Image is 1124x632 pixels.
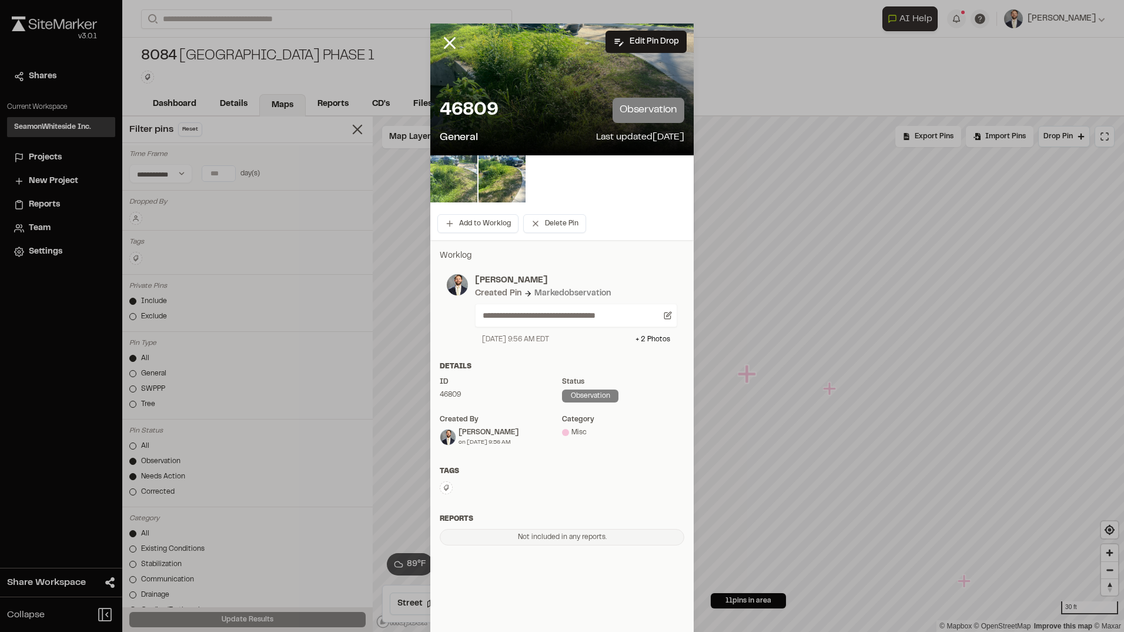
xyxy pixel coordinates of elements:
div: Marked observation [534,287,611,300]
div: + 2 Photo s [635,334,670,345]
div: Status [562,377,684,387]
p: observation [613,98,684,123]
div: [DATE] 9:56 AM EDT [482,334,549,345]
img: Douglas Jennings [440,430,456,445]
div: observation [562,390,618,403]
img: photo [447,274,468,295]
div: Not included in any reports. [440,529,684,545]
p: Worklog [440,250,684,262]
p: General [440,130,478,146]
div: category [562,414,684,425]
div: Misc [562,427,684,438]
button: Add to Worklog [437,214,518,233]
div: Created by [440,414,562,425]
button: Edit Tags [440,481,453,494]
p: [PERSON_NAME] [475,274,677,287]
div: on [DATE] 9:56 AM [459,438,518,447]
div: ID [440,377,562,387]
p: Last updated [DATE] [596,130,684,146]
div: Created Pin [475,287,521,300]
img: file [430,155,477,202]
p: 46809 [440,99,499,122]
button: Delete Pin [523,214,586,233]
div: Tags [440,466,684,477]
div: Reports [440,514,684,524]
div: Details [440,361,684,372]
img: file [479,155,526,202]
div: [PERSON_NAME] [459,427,518,438]
div: 46809 [440,390,562,400]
